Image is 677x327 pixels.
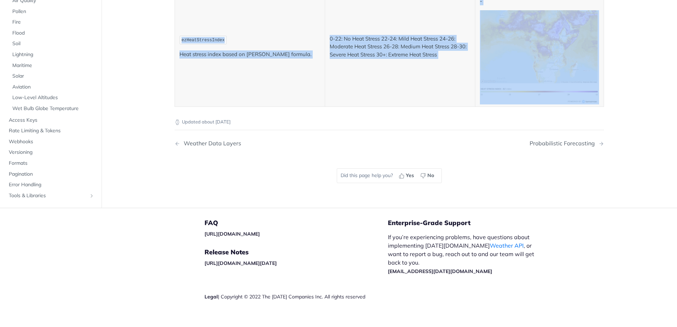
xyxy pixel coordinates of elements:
[5,190,96,201] a: Tools & LibrariesShow subpages for Tools & Libraries
[180,140,241,147] div: Weather Data Layers
[5,136,96,147] a: Webhooks
[205,231,260,237] a: [URL][DOMAIN_NAME]
[5,115,96,125] a: Access Keys
[9,6,96,17] a: Pollen
[12,51,94,58] span: Lightning
[388,219,553,227] h5: Enterprise-Grade Support
[9,127,94,134] span: Rate Limiting & Tokens
[9,38,96,49] a: Soil
[480,53,599,60] span: Expand image
[388,233,542,275] p: If you’re experiencing problems, have questions about implementing [DATE][DOMAIN_NAME] , or want ...
[396,170,418,181] button: Yes
[12,94,94,101] span: Low-Level Altitudes
[5,147,96,158] a: Versioning
[9,116,94,123] span: Access Keys
[5,126,96,136] a: Rate Limiting & Tokens
[330,35,470,59] p: 0-22: No Heat Stress 22-24: Mild Heat Stress 24-26: Moderate Heat Stress 26-28: Medium Heat Stres...
[9,149,94,156] span: Versioning
[12,105,94,112] span: Wet Bulb Globe Temperature
[205,293,388,300] div: | Copyright © 2022 The [DATE] Companies Inc. All rights reserved
[9,138,94,145] span: Webhooks
[89,193,94,198] button: Show subpages for Tools & Libraries
[9,170,94,177] span: Pagination
[418,170,438,181] button: No
[12,62,94,69] span: Maritime
[490,242,524,249] a: Weather API
[9,81,96,92] a: Aviation
[179,50,320,59] p: Heat stress index based on [PERSON_NAME] formula.
[175,133,604,154] nav: Pagination Controls
[12,19,94,26] span: Fire
[427,172,434,179] span: No
[9,71,96,81] a: Solar
[406,172,414,179] span: Yes
[12,8,94,15] span: Pollen
[205,219,388,227] h5: FAQ
[175,119,604,126] p: Updated about [DATE]
[12,83,94,90] span: Aviation
[9,103,96,114] a: Wet Bulb Globe Temperature
[388,268,492,274] a: [EMAIL_ADDRESS][DATE][DOMAIN_NAME]
[12,40,94,47] span: Soil
[9,28,96,38] a: Flood
[9,160,94,167] span: Formats
[205,293,218,300] a: Legal
[530,140,604,147] a: Next Page: Probabilistic Forecasting
[9,60,96,71] a: Maritime
[12,73,94,80] span: Solar
[175,140,359,147] a: Previous Page: Weather Data Layers
[9,92,96,103] a: Low-Level Altitudes
[337,168,442,183] div: Did this page help you?
[5,180,96,190] a: Error Handling
[9,192,87,199] span: Tools & Libraries
[5,158,96,169] a: Formats
[9,49,96,60] a: Lightning
[12,29,94,36] span: Flood
[5,169,96,179] a: Pagination
[530,140,598,147] div: Probabilistic Forecasting
[182,38,225,43] span: ezHeatStressIndex
[205,260,277,266] a: [URL][DOMAIN_NAME][DATE]
[205,248,388,256] h5: Release Notes
[9,181,94,188] span: Error Handling
[9,17,96,28] a: Fire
